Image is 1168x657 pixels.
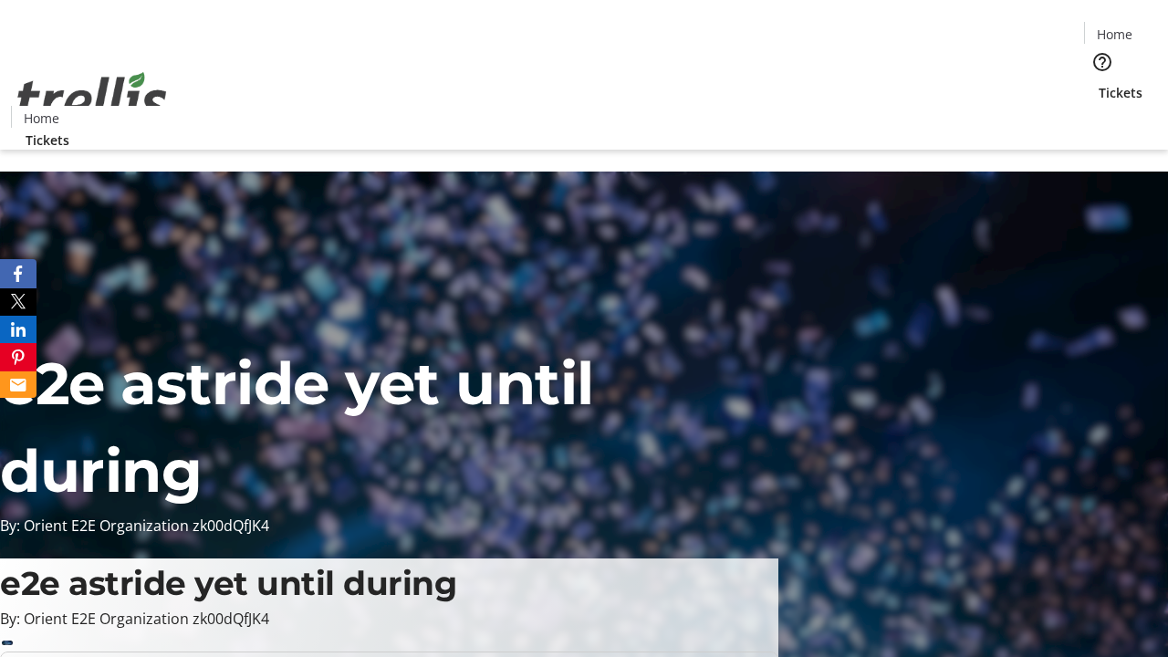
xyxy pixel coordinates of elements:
span: Home [1097,25,1132,44]
span: Tickets [26,130,69,150]
button: Cart [1084,102,1121,139]
button: Help [1084,44,1121,80]
a: Tickets [11,130,84,150]
span: Home [24,109,59,128]
a: Tickets [1084,83,1157,102]
a: Home [1085,25,1143,44]
a: Home [12,109,70,128]
span: Tickets [1099,83,1142,102]
img: Orient E2E Organization zk00dQfJK4's Logo [11,52,173,143]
